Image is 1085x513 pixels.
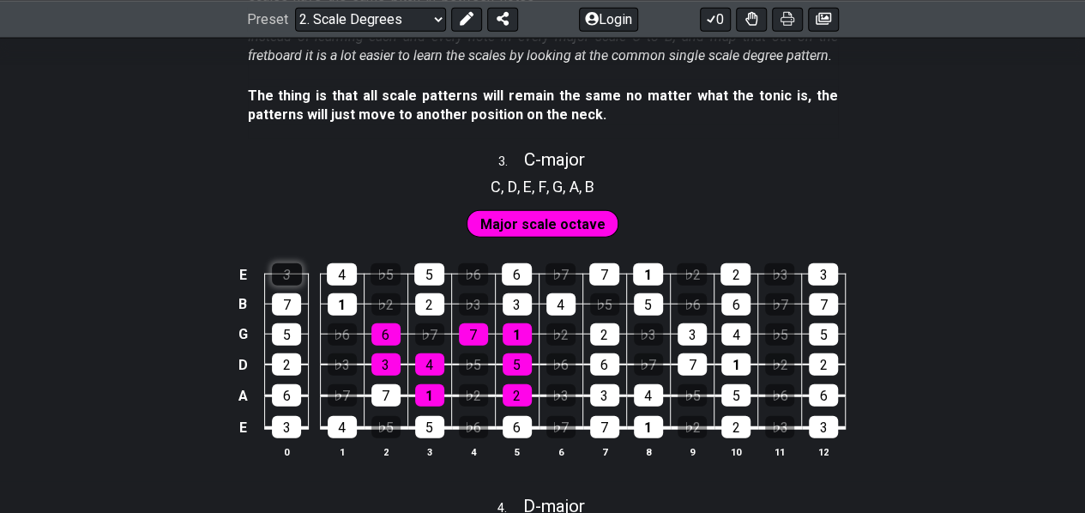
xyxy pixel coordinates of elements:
div: 2 [720,263,750,286]
div: ♭3 [546,384,576,407]
span: , [546,175,553,198]
div: ♭6 [546,353,576,376]
div: ♭2 [678,416,707,438]
div: ♭5 [459,353,488,376]
th: 4 [451,443,495,461]
td: E [232,411,253,444]
div: 5 [414,263,444,286]
div: ♭2 [677,263,707,286]
td: E [232,260,253,290]
div: ♭3 [328,353,357,376]
div: 3 [678,323,707,346]
div: 6 [272,384,301,407]
th: 11 [757,443,801,461]
th: 8 [626,443,670,461]
div: ♭5 [765,323,794,346]
td: B [232,289,253,319]
span: , [517,175,524,198]
span: , [579,175,586,198]
th: 9 [670,443,714,461]
span: G [552,175,563,198]
div: 2 [721,416,750,438]
button: Toggle Dexterity for all fretkits [736,7,767,31]
div: 1 [721,353,750,376]
div: ♭2 [765,353,794,376]
span: 3 . [498,153,524,172]
div: 3 [808,263,838,286]
div: 1 [328,293,357,316]
div: ♭3 [459,293,488,316]
div: 3 [503,293,532,316]
th: 7 [582,443,626,461]
div: ♭6 [328,323,357,346]
div: 2 [415,293,444,316]
span: , [563,175,570,198]
div: ♭3 [764,263,794,286]
div: 7 [590,416,619,438]
div: 6 [371,323,401,346]
div: 7 [371,384,401,407]
div: 4 [634,384,663,407]
div: 5 [272,323,301,346]
div: ♭2 [546,323,576,346]
div: 6 [809,384,838,407]
div: 3 [590,384,619,407]
section: Scale pitch classes [483,172,602,199]
div: ♭2 [459,384,488,407]
strong: The thing is that all scale patterns will remain the same no matter what the tonic is, the patter... [248,88,838,123]
span: C [491,175,501,198]
div: ♭6 [458,263,488,286]
div: 5 [634,293,663,316]
span: F [539,175,546,198]
div: ♭6 [459,416,488,438]
span: , [532,175,539,198]
div: 1 [415,384,444,407]
div: ♭7 [546,416,576,438]
div: 4 [328,416,357,438]
div: 1 [634,416,663,438]
button: Login [579,7,638,31]
th: 3 [407,443,451,461]
div: ♭2 [371,293,401,316]
th: 12 [801,443,845,461]
td: G [232,319,253,349]
div: 6 [502,263,532,286]
div: 2 [590,323,619,346]
div: 6 [503,416,532,438]
div: ♭7 [415,323,444,346]
div: 6 [721,293,750,316]
div: 1 [633,263,663,286]
span: C - major [524,149,585,170]
th: 6 [539,443,582,461]
span: First enable full edit mode to edit [480,213,606,238]
div: ♭5 [590,293,619,316]
div: 3 [272,263,302,286]
div: ♭5 [371,263,401,286]
button: Create image [808,7,839,31]
div: 7 [589,263,619,286]
div: ♭7 [546,263,576,286]
div: 5 [721,384,750,407]
div: 2 [809,353,838,376]
div: ♭6 [765,384,794,407]
div: ♭7 [634,353,663,376]
th: 2 [364,443,407,461]
button: Edit Preset [451,7,482,31]
div: 2 [272,353,301,376]
div: 4 [327,263,357,286]
div: 7 [678,353,707,376]
td: A [232,380,253,412]
div: 7 [459,323,488,346]
span: A [570,175,579,198]
div: ♭5 [678,384,707,407]
button: 0 [700,7,731,31]
div: 3 [809,416,838,438]
div: 6 [590,353,619,376]
div: ♭3 [634,323,663,346]
div: 2 [503,384,532,407]
span: B [585,175,594,198]
div: 5 [415,416,444,438]
th: 1 [320,443,364,461]
div: ♭7 [328,384,357,407]
span: , [501,175,508,198]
